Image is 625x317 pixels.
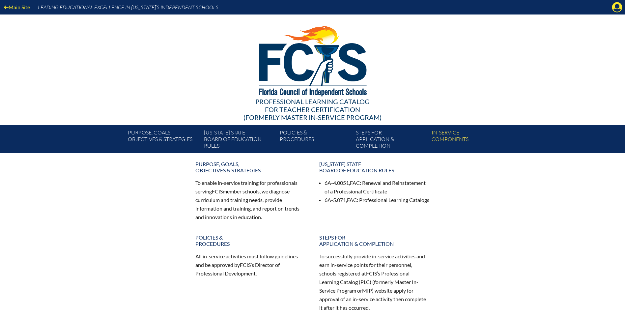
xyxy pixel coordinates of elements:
span: MIP [362,287,372,294]
span: FCIS [240,262,251,268]
span: FAC [347,197,357,203]
a: Steps forapplication & completion [353,128,429,153]
div: Professional Learning Catalog (formerly Master In-service Program) [123,98,502,121]
img: FCISlogo221.eps [244,14,381,104]
svg: Manage account [612,2,622,13]
span: FCIS [212,188,223,194]
a: Purpose, goals,objectives & strategies [191,158,310,176]
span: FAC [350,180,360,186]
a: [US_STATE] StateBoard of Education rules [201,128,277,153]
a: Policies &Procedures [191,232,310,249]
span: PLC [360,279,370,285]
a: [US_STATE] StateBoard of Education rules [315,158,434,176]
a: Main Site [1,3,33,12]
p: To enable in-service training for professionals serving member schools, we diagnose curriculum an... [195,179,306,221]
li: 6A-5.071, : Professional Learning Catalogs [325,196,430,204]
p: All in-service activities must follow guidelines and be approved by ’s Director of Professional D... [195,252,306,278]
a: Purpose, goals,objectives & strategies [125,128,201,153]
span: FCIS [366,270,377,276]
a: Policies &Procedures [277,128,353,153]
li: 6A-4.0051, : Renewal and Reinstatement of a Professional Certificate [325,179,430,196]
span: for Teacher Certification [265,105,360,113]
a: In-servicecomponents [429,128,505,153]
a: Steps forapplication & completion [315,232,434,249]
p: To successfully provide in-service activities and earn in-service points for their personnel, sch... [319,252,430,312]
